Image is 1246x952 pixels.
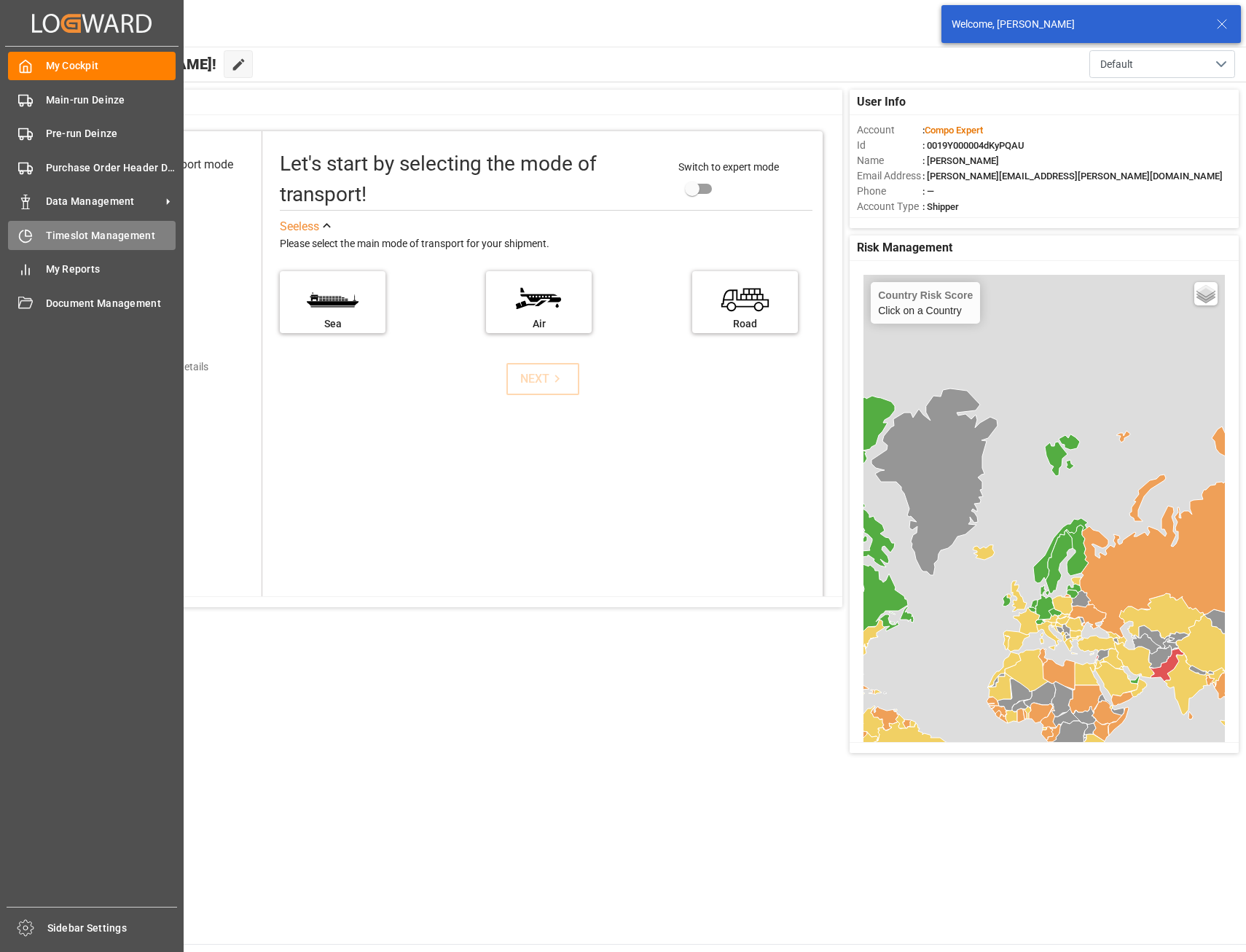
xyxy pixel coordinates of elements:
span: Email Address [857,168,922,184]
div: Air [493,316,584,332]
div: Let's start by selecting the mode of transport! [280,149,664,210]
a: Purchase Order Header Deinze [8,153,176,182]
span: My Reports [46,262,176,277]
div: Please select the main mode of transport for your shipment. [280,235,812,253]
span: : 0019Y000004dKyPQAU [922,140,1024,151]
span: Data Management [46,194,161,209]
div: Road [700,316,791,332]
span: Document Management [46,296,176,311]
div: Sea [287,316,378,332]
div: Select transport mode [120,156,233,173]
span: Risk Management [857,239,952,257]
span: Default [1100,57,1133,72]
span: Account Type [857,199,922,214]
button: open menu [1089,50,1235,78]
span: Id [857,138,922,153]
span: My Cockpit [46,58,176,74]
span: : [922,125,983,136]
div: Welcome, [PERSON_NAME] [952,17,1202,32]
div: See less [280,218,319,235]
span: Sidebar Settings [47,921,178,936]
a: Layers [1194,282,1218,305]
span: Purchase Order Header Deinze [46,160,176,176]
span: Pre-run Deinze [46,126,176,141]
span: Timeslot Management [46,228,176,243]
a: Pre-run Deinze [8,120,176,148]
h4: Country Risk Score [878,289,973,301]
span: User Info [857,93,906,111]
span: Switch to expert mode [678,161,779,173]
span: : — [922,186,934,197]
span: Compo Expert [925,125,983,136]
a: Main-run Deinze [8,85,176,114]
span: Name [857,153,922,168]
div: NEXT [520,370,565,388]
span: : [PERSON_NAME][EMAIL_ADDRESS][PERSON_NAME][DOMAIN_NAME] [922,171,1223,182]
span: Phone [857,184,922,199]
span: Account [857,122,922,138]
div: Click on a Country [878,289,973,316]
a: Timeslot Management [8,221,176,249]
a: My Cockpit [8,52,176,80]
span: : Shipper [922,201,959,212]
span: : [PERSON_NAME] [922,155,999,166]
button: NEXT [506,363,579,395]
span: Main-run Deinze [46,93,176,108]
